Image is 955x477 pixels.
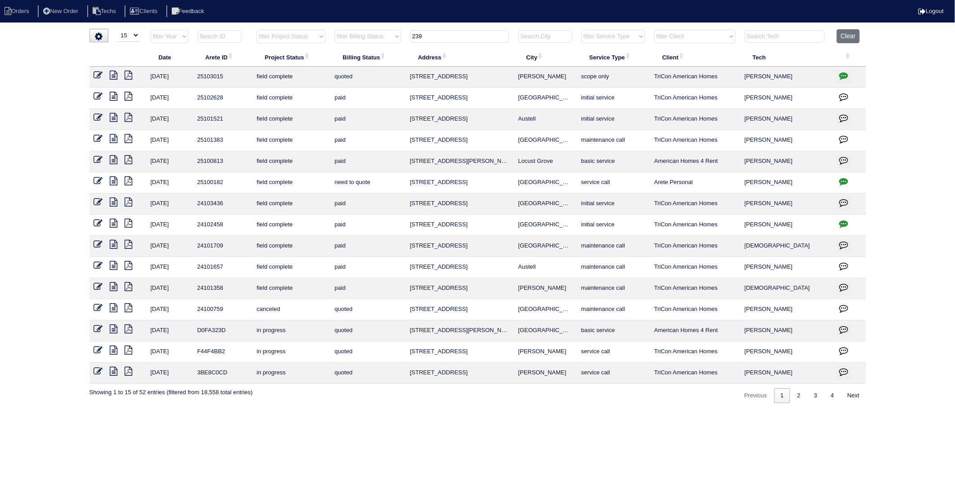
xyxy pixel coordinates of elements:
[514,363,577,384] td: [PERSON_NAME]
[252,172,330,193] td: field complete
[146,88,193,109] td: [DATE]
[514,130,577,151] td: [GEOGRAPHIC_DATA]
[193,130,252,151] td: 25101383
[252,363,330,384] td: in progress
[650,67,740,88] td: TriCon American Homes
[125,5,165,18] li: Clients
[808,388,823,403] a: 3
[252,299,330,320] td: canceled
[518,30,572,43] input: Search City
[87,8,123,14] a: Techs
[410,30,509,43] input: Search Address
[252,88,330,109] td: field complete
[330,363,405,384] td: quoted
[146,215,193,236] td: [DATE]
[650,193,740,215] td: TriCon American Homes
[514,342,577,363] td: [PERSON_NAME]
[577,215,650,236] td: initial service
[193,342,252,363] td: F44F4BB2
[514,151,577,172] td: Locust Grove
[146,193,193,215] td: [DATE]
[740,257,832,278] td: [PERSON_NAME]
[330,342,405,363] td: quoted
[146,363,193,384] td: [DATE]
[740,67,832,88] td: [PERSON_NAME]
[577,151,650,172] td: basic service
[330,236,405,257] td: paid
[514,215,577,236] td: [GEOGRAPHIC_DATA]
[406,151,514,172] td: [STREET_ADDRESS][PERSON_NAME]
[791,388,807,403] a: 2
[193,151,252,172] td: 25100813
[125,8,165,14] a: Clients
[197,30,241,43] input: Search ID
[406,320,514,342] td: [STREET_ADDRESS][PERSON_NAME]
[406,278,514,299] td: [STREET_ADDRESS]
[330,320,405,342] td: quoted
[650,48,740,67] th: Client: activate to sort column ascending
[330,67,405,88] td: quoted
[514,236,577,257] td: [GEOGRAPHIC_DATA]
[193,236,252,257] td: 24101709
[740,236,832,257] td: [DEMOGRAPHIC_DATA]
[193,215,252,236] td: 24102458
[146,48,193,67] th: Date
[89,384,253,396] div: Showing 1 to 15 of 52 entries (filtered from 18,558 total entries)
[146,130,193,151] td: [DATE]
[514,299,577,320] td: [GEOGRAPHIC_DATA]
[832,48,866,67] th: : activate to sort column ascending
[406,215,514,236] td: [STREET_ADDRESS]
[330,193,405,215] td: paid
[252,278,330,299] td: field complete
[406,236,514,257] td: [STREET_ADDRESS]
[146,299,193,320] td: [DATE]
[650,257,740,278] td: TriCon American Homes
[146,320,193,342] td: [DATE]
[406,193,514,215] td: [STREET_ADDRESS]
[330,88,405,109] td: paid
[406,109,514,130] td: [STREET_ADDRESS]
[406,172,514,193] td: [STREET_ADDRESS]
[252,342,330,363] td: in progress
[577,48,650,67] th: Service Type: activate to sort column ascending
[193,278,252,299] td: 24101358
[577,320,650,342] td: basic service
[650,342,740,363] td: TriCon American Homes
[738,388,773,403] a: Previous
[577,67,650,88] td: scope only
[650,172,740,193] td: Arete Personal
[193,299,252,320] td: 24100759
[650,130,740,151] td: TriCon American Homes
[193,193,252,215] td: 24103436
[193,320,252,342] td: D0FA323D
[193,67,252,88] td: 25103015
[406,363,514,384] td: [STREET_ADDRESS]
[650,151,740,172] td: American Homes 4 Rent
[193,88,252,109] td: 25102628
[406,342,514,363] td: [STREET_ADDRESS]
[650,109,740,130] td: TriCon American Homes
[146,257,193,278] td: [DATE]
[193,48,252,67] th: Arete ID: activate to sort column ascending
[252,48,330,67] th: Project Status: activate to sort column ascending
[841,388,866,403] a: Next
[740,151,832,172] td: [PERSON_NAME]
[918,8,944,14] a: Logout
[406,67,514,88] td: [STREET_ADDRESS]
[514,257,577,278] td: Austell
[577,130,650,151] td: maintenance call
[740,172,832,193] td: [PERSON_NAME]
[514,278,577,299] td: [PERSON_NAME]
[740,193,832,215] td: [PERSON_NAME]
[193,257,252,278] td: 24101657
[406,299,514,320] td: [STREET_ADDRESS]
[87,5,123,18] li: Techs
[650,299,740,320] td: TriCon American Homes
[745,30,825,43] input: Search Tech
[577,257,650,278] td: maintenance call
[740,109,832,130] td: [PERSON_NAME]
[330,172,405,193] td: need to quote
[146,109,193,130] td: [DATE]
[577,342,650,363] td: service call
[514,172,577,193] td: [GEOGRAPHIC_DATA]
